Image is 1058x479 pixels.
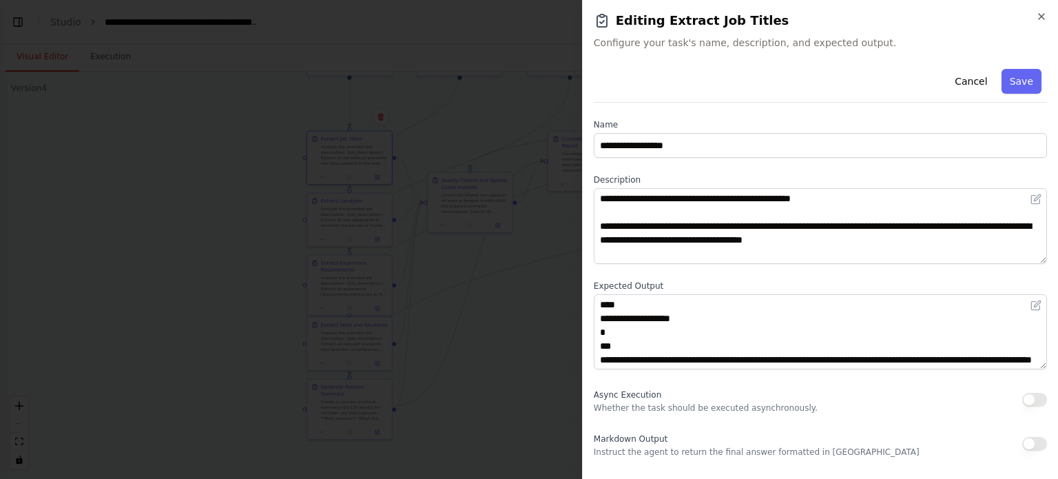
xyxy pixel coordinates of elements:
button: Open in editor [1028,297,1044,314]
label: Name [594,119,1047,130]
span: Async Execution [594,390,661,400]
button: Save [1002,69,1041,94]
label: Expected Output [594,281,1047,292]
span: Markdown Output [594,434,667,444]
p: Whether the task should be executed asynchronously. [594,402,818,414]
button: Open in editor [1028,191,1044,207]
span: Configure your task's name, description, and expected output. [594,36,1047,50]
button: Cancel [946,69,995,94]
h2: Editing Extract Job Titles [594,11,1047,30]
label: Description [594,174,1047,185]
p: Instruct the agent to return the final answer formatted in [GEOGRAPHIC_DATA] [594,447,920,458]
